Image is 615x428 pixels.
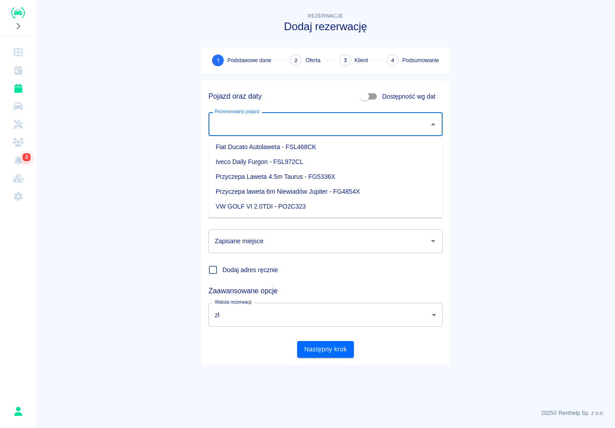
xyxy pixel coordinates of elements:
[47,409,604,417] p: 2025 © Renthelp Sp. z o.o.
[391,56,394,65] span: 4
[201,20,450,33] h3: Dodaj rezerwację
[4,43,32,61] a: Dashboard
[427,235,439,247] button: Otwórz
[297,341,354,358] button: Następny krok
[23,153,30,162] span: 2
[208,303,443,327] div: zł
[217,56,219,65] span: 1
[4,115,32,133] a: Serwisy
[305,56,320,64] span: Oferta
[355,56,368,64] span: Klient
[4,97,32,115] a: Flota
[208,169,443,184] li: Przyczepa Laweta 4.5m Taurus - FG5336X
[4,79,32,97] a: Rezerwacje
[9,402,27,421] button: Emil Graczyk
[427,118,439,131] button: Zamknij
[4,133,32,151] a: Klienci
[215,299,252,305] label: Waluta rezerwacji
[222,265,278,275] span: Dodaj adres ręcznie
[11,20,25,32] button: Rozwiń nawigację
[4,187,32,205] a: Ustawienia
[208,184,443,199] li: Przyczepa laweta 6m Niewiadów Jupiter - FG4854X
[215,108,259,115] label: Rezerwowany pojazd
[208,155,443,169] li: Iveco Daily Furgon - FSL972CL
[308,13,343,18] span: Rezerwacje
[208,92,262,101] h5: Pojazd oraz daty
[344,56,347,65] span: 3
[208,199,443,214] li: VW GOLF VI 2.0TDI - PO2C323
[382,92,435,101] span: Dostępność wg dat
[11,7,25,18] img: Renthelp
[208,140,443,155] li: Fiat Ducato Autolaweta - FSL468CK
[227,56,271,64] span: Podstawowe dane
[208,287,443,296] h5: Zaawansowane opcje
[402,56,439,64] span: Podsumowanie
[4,151,32,169] a: Powiadomienia
[294,56,298,65] span: 2
[4,169,32,187] a: Widget WWW
[4,61,32,79] a: Kalendarz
